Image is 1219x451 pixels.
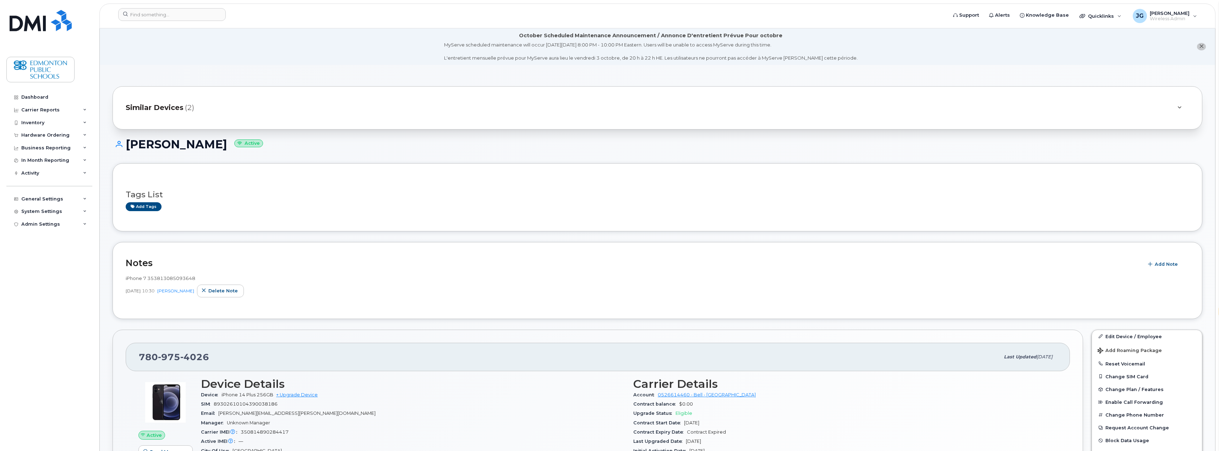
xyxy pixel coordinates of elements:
span: 89302610104390038186 [214,401,278,407]
span: Contract Expired [687,429,726,435]
span: Account [633,392,658,397]
span: Contract balance [633,401,679,407]
h2: Notes [126,258,1140,268]
span: Upgrade Status [633,411,676,416]
button: Add Note [1143,258,1184,271]
span: iPhone 7 353813085093648 [126,275,195,281]
span: Last updated [1004,354,1037,359]
h1: [PERSON_NAME] [113,138,1202,150]
span: Last Upgraded Date [633,439,686,444]
span: Similar Devices [126,103,184,113]
span: Contract Expiry Date [633,429,687,435]
span: $0.00 [679,401,693,407]
span: 350814890284417 [241,429,289,435]
span: Contract Start Date [633,420,684,425]
button: Change Phone Number [1092,408,1202,421]
button: Change Plan / Features [1092,383,1202,396]
span: Change Plan / Features [1105,387,1164,392]
button: Add Roaming Package [1092,343,1202,357]
span: Add Roaming Package [1098,348,1162,354]
span: [PERSON_NAME][EMAIL_ADDRESS][PERSON_NAME][DOMAIN_NAME] [218,411,376,416]
h3: Tags List [126,190,1189,199]
span: Device [201,392,222,397]
a: Edit Device / Employee [1092,330,1202,343]
button: Change SIM Card [1092,370,1202,383]
span: Eligible [676,411,692,416]
span: [DATE] [126,288,141,294]
span: Email [201,411,218,416]
button: Block Data Usage [1092,434,1202,447]
span: Delete note [208,287,238,294]
a: Add tags [126,202,162,211]
button: Enable Call Forwarding [1092,396,1202,408]
button: close notification [1197,43,1206,50]
button: Request Account Change [1092,421,1202,434]
span: [DATE] [1037,354,1053,359]
a: [PERSON_NAME] [157,288,194,293]
span: [DATE] [684,420,699,425]
div: MyServe scheduled maintenance will occur [DATE][DATE] 8:00 PM - 10:00 PM Eastern. Users will be u... [444,42,858,61]
span: (2) [185,103,194,113]
small: Active [234,139,263,148]
span: Unknown Manager [227,420,270,425]
a: 0526614460 - Bell - [GEOGRAPHIC_DATA] [658,392,756,397]
div: October Scheduled Maintenance Announcement / Annonce D'entretient Prévue Pour octobre [519,32,782,39]
a: + Upgrade Device [276,392,318,397]
span: Active IMEI [201,439,239,444]
span: SIM [201,401,214,407]
h3: Device Details [201,378,625,390]
button: Delete note [197,285,244,297]
span: iPhone 14 Plus 256GB [222,392,273,397]
span: — [239,439,243,444]
span: Active [147,432,162,439]
span: 10:30 [142,288,154,294]
span: Manager [201,420,227,425]
img: image20231002-3703462-trllhy.jpeg [144,381,187,424]
span: Add Note [1155,261,1178,268]
button: Reset Voicemail [1092,357,1202,370]
span: Enable Call Forwarding [1105,400,1163,405]
span: 4026 [180,352,209,362]
span: 975 [158,352,180,362]
h3: Carrier Details [633,378,1057,390]
span: Carrier IMEI [201,429,241,435]
span: 780 [139,352,209,362]
span: [DATE] [686,439,701,444]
